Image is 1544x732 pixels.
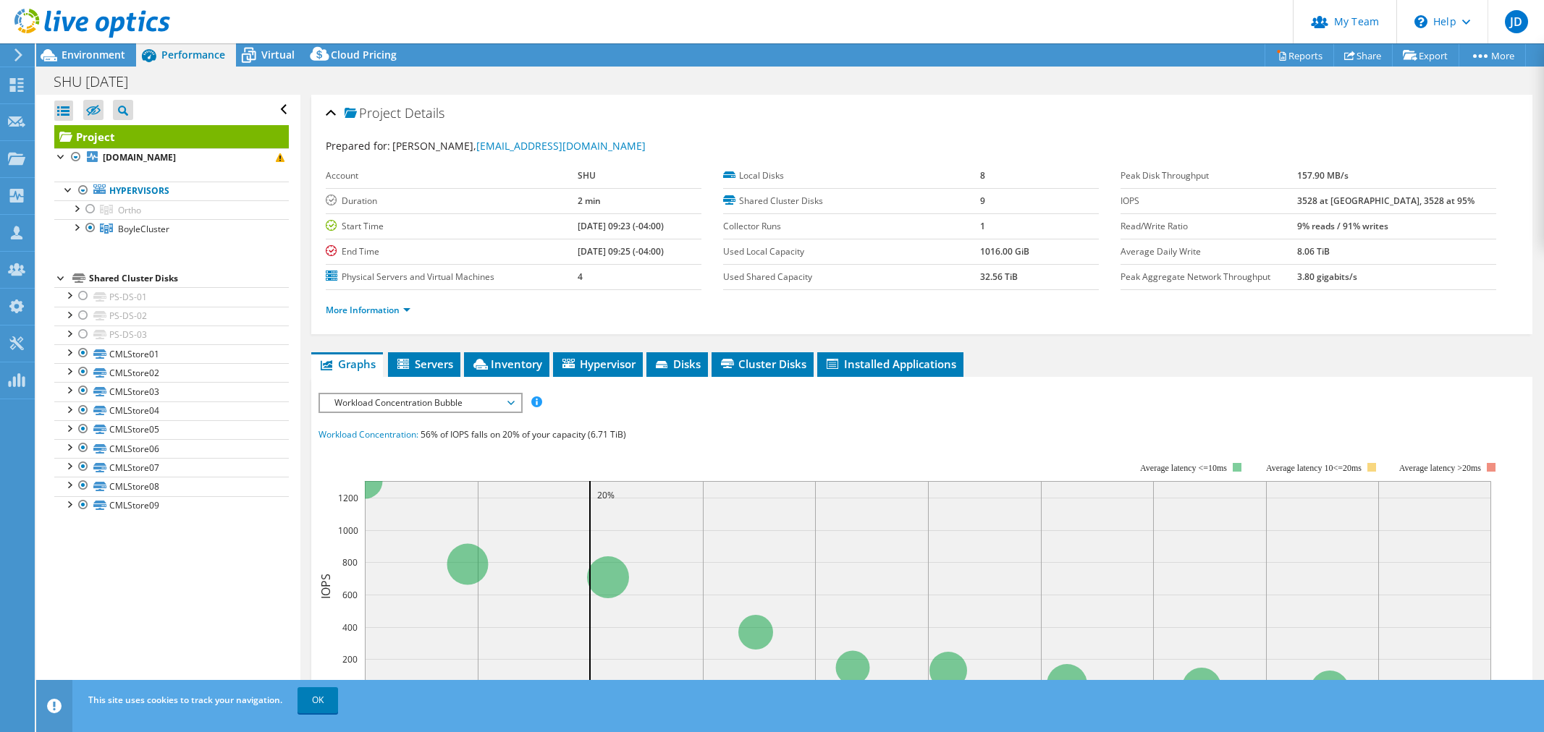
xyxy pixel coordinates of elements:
b: 1 [980,220,985,232]
span: 56% of IOPS falls on 20% of your capacity (6.71 TiB) [421,428,626,441]
a: More [1459,44,1526,67]
a: CMLStore09 [54,496,289,515]
label: Account [326,169,578,183]
a: Share [1333,44,1393,67]
a: CMLStore05 [54,420,289,439]
a: More Information [326,304,410,316]
span: Servers [395,357,453,371]
text: 600 [342,589,358,601]
a: [EMAIL_ADDRESS][DOMAIN_NAME] [476,139,646,153]
span: BoyleCluster [118,223,169,235]
label: Physical Servers and Virtual Machines [326,270,578,284]
label: Collector Runs [723,219,981,234]
a: CMLStore02 [54,363,289,382]
label: Shared Cluster Disks [723,194,981,208]
a: CMLStore01 [54,344,289,363]
span: Installed Applications [824,357,956,371]
b: 8.06 TiB [1297,245,1330,258]
div: Shared Cluster Disks [89,270,289,287]
text: 1000 [338,524,358,537]
a: [DOMAIN_NAME] [54,148,289,167]
a: Export [1392,44,1459,67]
text: IOPS [318,574,334,599]
b: 9% reads / 91% writes [1297,220,1388,232]
b: [DOMAIN_NAME] [103,151,176,163]
label: End Time [326,244,578,259]
label: Peak Aggregate Network Throughput [1121,270,1297,284]
a: CMLStore06 [54,439,289,458]
tspan: Average latency <=10ms [1140,463,1227,473]
a: PS-DS-01 [54,287,289,306]
span: Ortho [118,204,141,216]
b: 2 min [578,195,601,207]
a: PS-DS-03 [54,325,289,344]
b: 3528 at [GEOGRAPHIC_DATA], 3528 at 95% [1297,195,1475,207]
span: Hypervisor [560,357,636,371]
b: [DATE] 09:23 (-04:00) [578,220,664,232]
label: Local Disks [723,169,981,183]
span: Workload Concentration: [318,428,418,441]
a: CMLStore07 [54,458,289,477]
span: Graphs [318,357,376,371]
text: 200 [342,653,358,665]
b: SHU [578,169,596,182]
a: PS-DS-02 [54,307,289,325]
b: [DATE] 09:25 (-04:00) [578,245,664,258]
text: 1200 [338,492,358,504]
span: Inventory [471,357,542,371]
label: Used Local Capacity [723,244,981,259]
span: Cloud Pricing [331,48,397,61]
b: 4 [578,271,583,283]
label: IOPS [1121,194,1297,208]
b: 1016.00 GiB [980,245,1029,258]
span: Workload Concentration Bubble [327,394,513,412]
span: Environment [62,48,125,61]
a: CMLStore08 [54,477,289,495]
h1: SHU [DATE] [47,74,151,90]
span: JD [1505,10,1528,33]
label: Average Daily Write [1121,244,1297,259]
span: Performance [161,48,225,61]
span: Virtual [261,48,295,61]
span: Details [405,104,444,122]
text: 400 [342,621,358,634]
label: Peak Disk Throughput [1121,169,1297,183]
span: Disks [654,357,701,371]
b: 9 [980,195,985,207]
span: This site uses cookies to track your navigation. [88,694,282,706]
label: Duration [326,194,578,208]
text: Average latency >20ms [1399,463,1480,473]
a: Reports [1265,44,1334,67]
span: [PERSON_NAME], [392,139,646,153]
b: 157.90 MB/s [1297,169,1349,182]
text: 20% [597,489,615,501]
a: CMLStore03 [54,382,289,401]
span: Cluster Disks [719,357,806,371]
svg: \n [1414,15,1427,28]
span: Project [345,106,401,121]
a: BoyleCluster [54,219,289,238]
b: 8 [980,169,985,182]
a: Ortho [54,200,289,219]
label: Read/Write Ratio [1121,219,1297,234]
label: Prepared for: [326,139,390,153]
label: Used Shared Capacity [723,270,981,284]
a: CMLStore04 [54,401,289,420]
tspan: Average latency 10<=20ms [1266,463,1362,473]
label: Start Time [326,219,578,234]
text: 800 [342,556,358,569]
a: OK [298,687,338,713]
a: Project [54,125,289,148]
b: 32.56 TiB [980,271,1018,283]
b: 3.80 gigabits/s [1297,271,1357,283]
a: Hypervisors [54,182,289,200]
